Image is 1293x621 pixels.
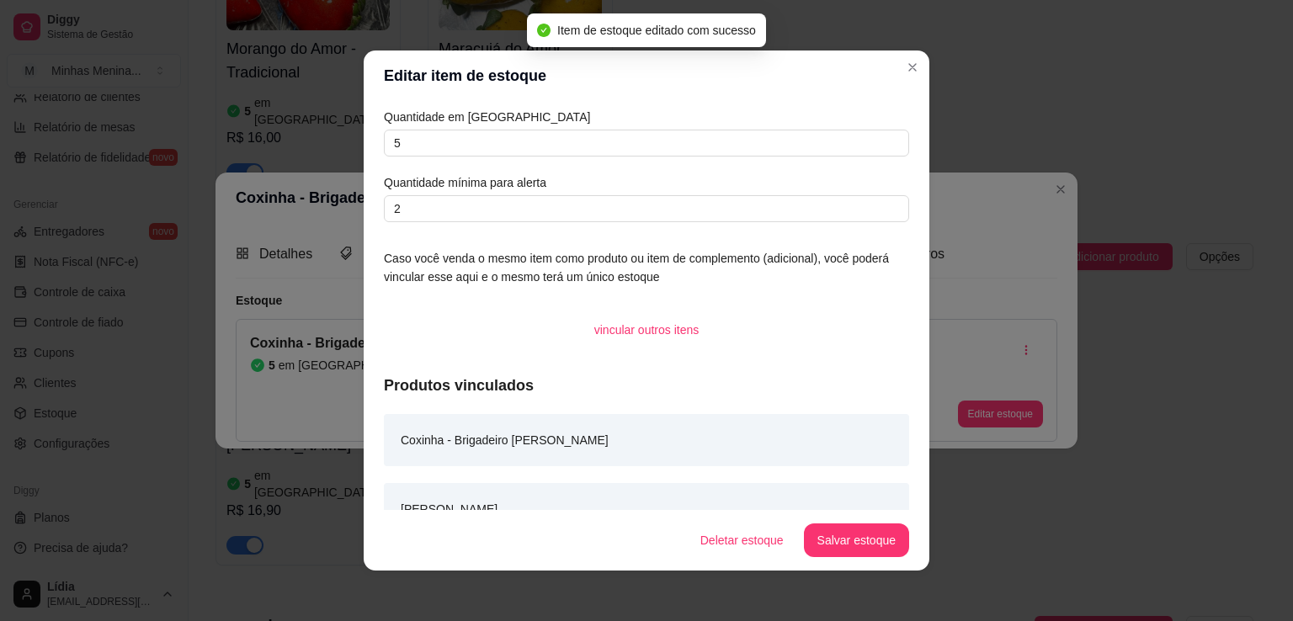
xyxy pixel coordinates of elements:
[401,500,498,518] article: [PERSON_NAME]
[537,24,551,37] span: check-circle
[899,54,926,81] button: Close
[364,50,929,101] header: Editar item de estoque
[384,108,909,126] article: Quantidade em [GEOGRAPHIC_DATA]
[687,523,797,557] button: Deletar estoque
[557,24,756,37] span: Item de estoque editado com sucesso
[384,374,909,397] article: Produtos vinculados
[384,173,909,192] article: Quantidade mínima para alerta
[804,523,909,557] button: Salvar estoque
[384,249,909,286] article: Caso você venda o mesmo item como produto ou item de complemento (adicional), você poderá vincula...
[581,313,713,347] button: vincular outros itens
[401,431,609,449] article: Coxinha - Brigadeiro [PERSON_NAME]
